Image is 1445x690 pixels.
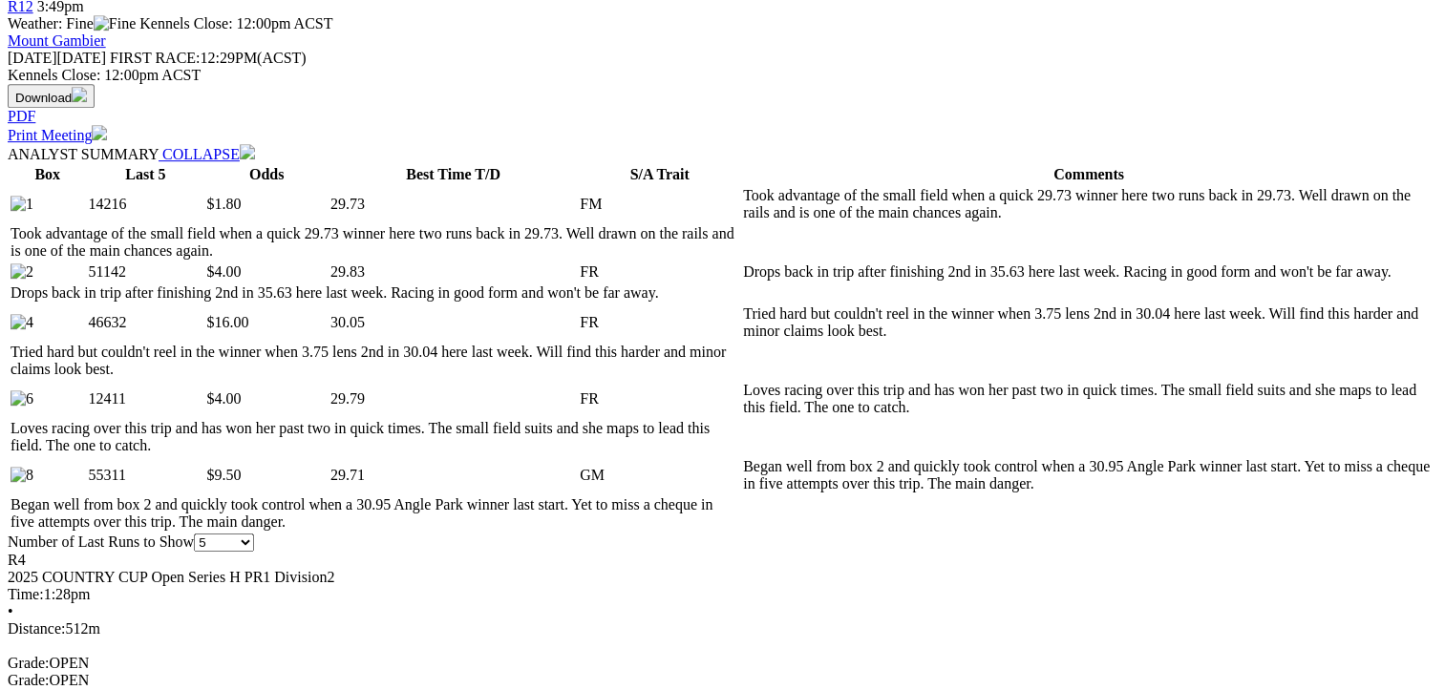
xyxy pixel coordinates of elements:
[742,186,1435,222] td: Took advantage of the small field when a quick 29.73 winner here two runs back in 29.73. Well dra...
[10,419,740,455] td: Loves racing over this trip and has won her past two in quick times. The small field suits and sh...
[8,15,139,31] span: Weather: Fine
[8,655,50,671] span: Grade:
[159,146,255,162] a: COLLAPSE
[579,186,740,222] td: FM
[742,381,1435,417] td: Loves racing over this trip and has won her past two in quick times. The small field suits and sh...
[8,32,106,49] a: Mount Gambier
[8,144,1437,163] div: ANALYST SUMMARY
[87,165,203,184] th: Last 5
[8,655,1437,672] div: OPEN
[87,262,203,282] td: 51142
[87,304,203,341] td: 46632
[11,196,33,213] img: 1
[329,186,577,222] td: 29.73
[206,196,241,212] span: $1.80
[579,381,740,417] td: FR
[10,224,740,261] td: Took advantage of the small field when a quick 29.73 winner here two runs back in 29.73. Well dra...
[206,390,241,407] span: $4.00
[8,586,1437,603] div: 1:28pm
[742,304,1435,341] td: Tried hard but couldn't reel in the winner when 3.75 lens 2nd in 30.04 here last week. Will find ...
[72,87,87,102] img: download.svg
[8,50,57,66] span: [DATE]
[206,263,241,280] span: $4.00
[8,620,65,637] span: Distance:
[92,125,107,140] img: printer.svg
[205,165,328,184] th: Odds
[579,304,740,341] td: FR
[8,586,44,602] span: Time:
[8,552,26,568] span: R4
[8,672,1437,689] div: OPEN
[10,343,740,379] td: Tried hard but couldn't reel in the winner when 3.75 lens 2nd in 30.04 here last week. Will find ...
[329,262,577,282] td: 29.83
[8,620,1437,638] div: 512m
[8,533,1437,552] div: Number of Last Runs to Show
[8,127,107,143] a: Print Meeting
[8,108,35,124] a: PDF
[329,165,577,184] th: Best Time T/D
[240,144,255,159] img: chevron-down-white.svg
[579,165,740,184] th: S/A Trait
[206,467,241,483] span: $9.50
[206,314,248,330] span: $16.00
[329,304,577,341] td: 30.05
[87,186,203,222] td: 14216
[329,381,577,417] td: 29.79
[579,457,740,493] td: GM
[8,569,1437,586] div: 2025 COUNTRY CUP Open Series H PR1 Division2
[742,165,1435,184] th: Comments
[87,381,203,417] td: 12411
[10,165,85,184] th: Box
[8,603,13,619] span: •
[742,457,1435,493] td: Began well from box 2 and quickly took control when a 30.95 Angle Park winner last start. Yet to ...
[10,283,740,303] td: Drops back in trip after finishing 2nd in 35.63 here last week. Racing in good form and won't be ...
[110,50,200,66] span: FIRST RACE:
[579,262,740,282] td: FR
[110,50,307,66] span: 12:29PM(ACST)
[162,146,240,162] span: COLLAPSE
[329,457,577,493] td: 29.71
[8,67,1437,84] div: Kennels Close: 12:00pm ACST
[94,15,136,32] img: Fine
[11,314,33,331] img: 4
[8,84,95,108] button: Download
[8,50,106,66] span: [DATE]
[11,467,33,484] img: 8
[10,495,740,532] td: Began well from box 2 and quickly took control when a 30.95 Angle Park winner last start. Yet to ...
[742,262,1435,282] td: Drops back in trip after finishing 2nd in 35.63 here last week. Racing in good form and won't be ...
[11,390,33,408] img: 6
[11,263,33,281] img: 2
[8,672,50,688] span: Grade:
[8,108,1437,125] div: Download
[139,15,332,31] span: Kennels Close: 12:00pm ACST
[87,457,203,493] td: 55311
